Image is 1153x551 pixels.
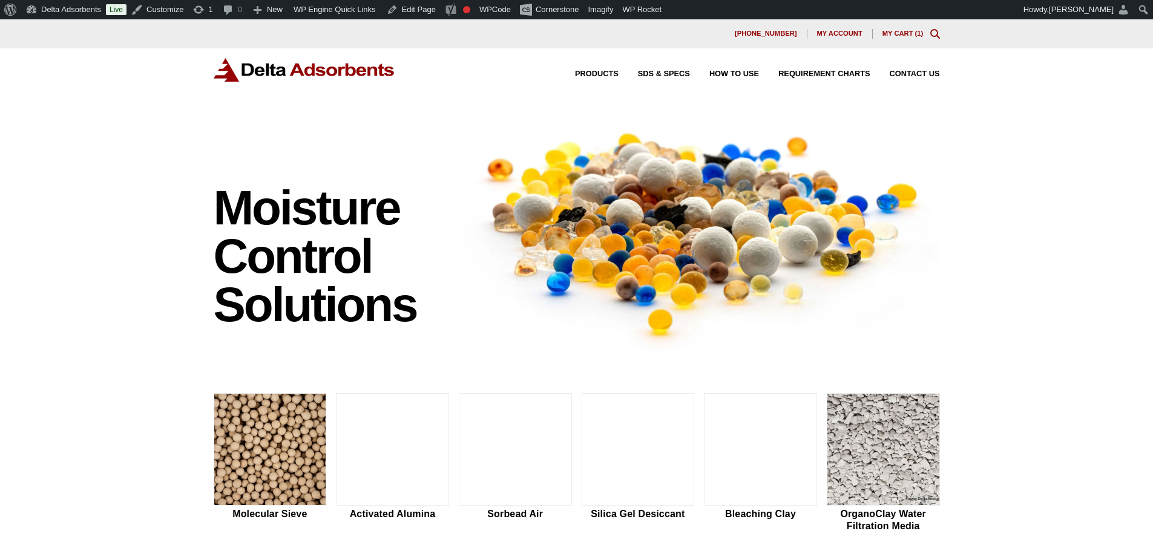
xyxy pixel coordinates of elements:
span: How to Use [709,70,759,78]
span: SDS & SPECS [638,70,690,78]
span: [PERSON_NAME] [1049,5,1114,14]
span: Requirement Charts [778,70,870,78]
span: Products [575,70,619,78]
h2: Silica Gel Desiccant [582,508,695,520]
h2: Sorbead Air [459,508,572,520]
h2: Activated Alumina [336,508,449,520]
a: OrganoClay Water Filtration Media [827,393,940,533]
a: How to Use [690,70,759,78]
span: My account [817,30,862,37]
a: [PHONE_NUMBER] [725,29,807,39]
a: Bleaching Clay [704,393,817,533]
a: SDS & SPECS [619,70,690,78]
span: [PHONE_NUMBER] [735,30,797,37]
a: Requirement Charts [759,70,870,78]
a: Silica Gel Desiccant [582,393,695,533]
a: Molecular Sieve [214,393,327,533]
a: Sorbead Air [459,393,572,533]
h2: OrganoClay Water Filtration Media [827,508,940,531]
h2: Bleaching Clay [704,508,817,520]
img: Image [459,111,940,354]
a: My account [807,29,873,39]
h1: Moisture Control Solutions [214,184,447,329]
div: Toggle Modal Content [930,29,940,39]
span: Contact Us [890,70,940,78]
span: 1 [917,30,921,37]
h2: Molecular Sieve [214,508,327,520]
a: Products [556,70,619,78]
a: Activated Alumina [336,393,449,533]
img: Delta Adsorbents [214,58,395,82]
a: Live [106,4,126,15]
a: Contact Us [870,70,940,78]
div: Focus keyphrase not set [463,6,470,13]
a: My Cart (1) [882,30,924,37]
